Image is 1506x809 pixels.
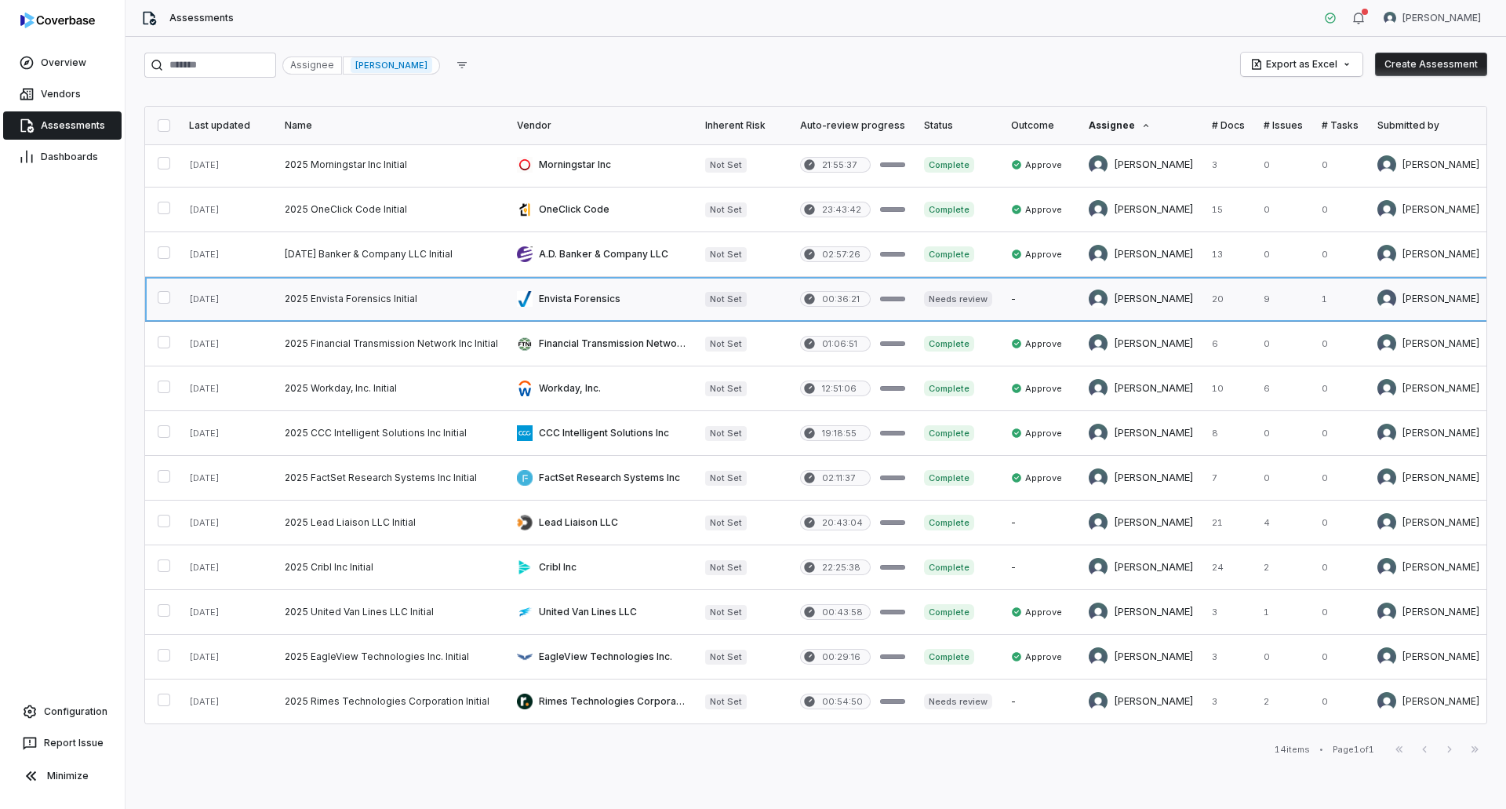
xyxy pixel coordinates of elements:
span: Dashboards [41,151,98,163]
span: Assessments [169,12,234,24]
div: Name [285,119,498,132]
img: Chadd Myers avatar [1377,468,1396,487]
div: • [1319,744,1323,755]
img: Chadd Myers avatar [1089,468,1108,487]
div: # Tasks [1322,119,1359,132]
td: - [1002,277,1079,322]
img: Chadd Myers avatar [1377,692,1396,711]
div: Inherent Risk [705,119,781,132]
a: Vendors [3,80,122,108]
img: Chadd Myers avatar [1089,692,1108,711]
img: Chadd Myers avatar [1089,245,1108,264]
img: Chadd Myers avatar [1384,12,1396,24]
button: Minimize [6,760,118,792]
img: Chadd Myers avatar [1089,603,1108,621]
img: Chadd Myers avatar [1377,424,1396,443]
a: Configuration [6,698,118,726]
td: - [1002,501,1079,545]
span: Configuration [44,705,107,718]
img: Melanie Lorent avatar [1377,290,1396,308]
img: Chadd Myers avatar [1377,647,1396,666]
div: # Issues [1264,119,1303,132]
img: Chadd Myers avatar [1089,290,1108,308]
div: Auto-review progress [800,119,905,132]
img: Chadd Myers avatar [1377,334,1396,353]
img: Chadd Myers avatar [1089,424,1108,443]
img: Chadd Myers avatar [1089,647,1108,666]
img: Chadd Myers avatar [1377,558,1396,577]
img: Chadd Myers avatar [1377,379,1396,398]
img: logo-D7KZi-bG.svg [20,13,95,28]
img: Chadd Myers avatar [1089,334,1108,353]
div: 14 items [1275,744,1310,756]
div: Assignee [282,56,342,75]
img: Chadd Myers avatar [1377,603,1396,621]
img: Chadd Myers avatar [1089,200,1108,219]
img: Chadd Myers avatar [1377,513,1396,532]
span: Report Issue [44,737,104,749]
img: Chadd Myers avatar [1089,155,1108,174]
img: Chadd Myers avatar [1377,200,1396,219]
img: Chadd Myers avatar [1377,155,1396,174]
div: Assignee [1089,119,1193,132]
img: Chadd Myers avatar [1089,379,1108,398]
span: Assessments [41,119,105,132]
button: Report Issue [6,729,118,757]
td: - [1002,545,1079,590]
div: Outcome [1011,119,1070,132]
div: Page 1 of 1 [1333,744,1374,756]
div: # Docs [1212,119,1245,132]
span: Minimize [47,770,89,782]
div: Status [924,119,992,132]
a: Assessments [3,111,122,140]
img: Chadd Myers avatar [1089,513,1108,532]
img: Chadd Myers avatar [1089,558,1108,577]
img: Chadd Myers avatar [1377,245,1396,264]
div: [PERSON_NAME] [343,56,440,75]
a: Overview [3,49,122,77]
button: Chadd Myers avatar[PERSON_NAME] [1374,6,1490,30]
span: [PERSON_NAME] [1402,12,1481,24]
div: Submitted by [1377,119,1479,132]
div: Last updated [189,119,266,132]
span: Vendors [41,88,81,100]
td: - [1002,680,1079,724]
div: Vendor [517,119,686,132]
span: [PERSON_NAME] [351,57,432,73]
button: Create Assessment [1375,53,1487,76]
a: Dashboards [3,143,122,171]
span: Overview [41,56,86,69]
button: Export as Excel [1241,53,1362,76]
